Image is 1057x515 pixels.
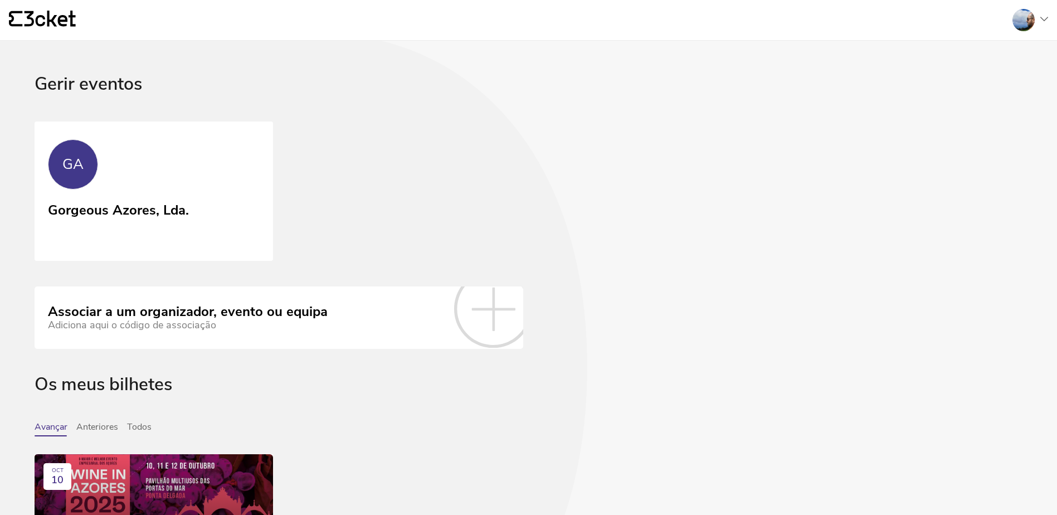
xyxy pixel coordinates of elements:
[51,474,64,486] span: 10
[35,74,1022,122] div: Gerir eventos
[9,11,76,30] a: {' '}
[35,122,273,261] a: GA Gorgeous Azores, Lda.
[48,198,189,218] div: Gorgeous Azores, Lda.
[35,375,1022,422] div: Os meus bilhetes
[35,286,523,349] a: Associar a um organizador, evento ou equipa Adiciona aqui o código de associação
[127,422,152,436] button: Todos
[48,304,328,320] div: Associar a um organizador, evento ou equipa
[48,319,328,331] div: Adiciona aqui o código de associação
[76,422,118,436] button: Anteriores
[9,11,22,27] g: {' '}
[52,468,64,474] div: OCT
[62,156,84,173] div: GA
[35,422,67,436] button: Avançar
